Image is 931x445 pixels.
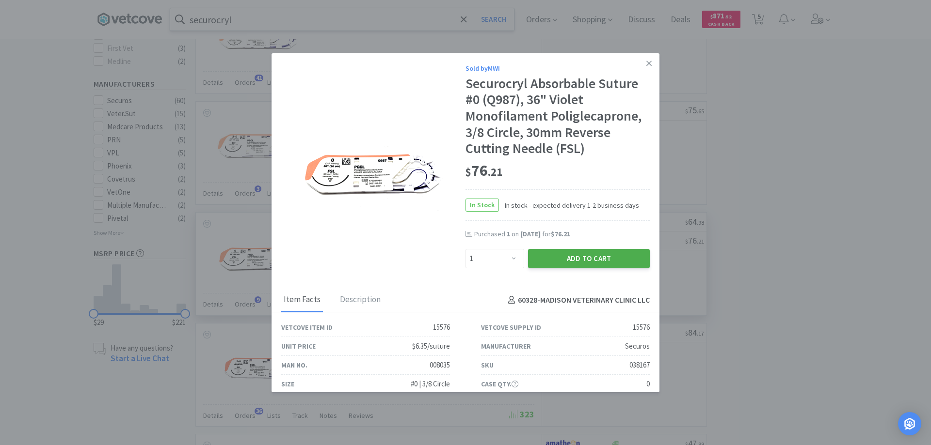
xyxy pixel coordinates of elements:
[898,412,921,435] div: Open Intercom Messenger
[281,322,333,333] div: Vetcove Item ID
[281,288,323,312] div: Item Facts
[412,340,450,352] div: $6.35/suture
[465,165,471,179] span: $
[433,322,450,333] div: 15576
[281,379,294,389] div: Size
[625,340,650,352] div: Securos
[646,378,650,390] div: 0
[281,341,316,352] div: Unit Price
[465,63,650,74] div: Sold by MWI
[481,360,494,370] div: SKU
[504,294,650,307] h4: 60328 - MADISON VETERINARY CLINIC LLC
[499,200,639,211] span: In stock - expected delivery 1-2 business days
[465,76,650,157] div: Securocryl Absorbable Suture #0 (Q987), 36" Violet Monofilament Poliglecaprone, 3/8 Circle, 30mm ...
[551,230,570,238] span: $76.21
[430,359,450,371] div: 008035
[465,161,502,180] span: 76
[337,288,383,312] div: Description
[629,359,650,371] div: 038167
[633,322,650,333] div: 15576
[481,379,518,389] div: Case Qty.
[481,341,531,352] div: Manufacturer
[474,230,650,239] div: Purchased on for
[281,360,307,370] div: Man No.
[466,199,498,211] span: In Stock
[507,230,510,238] span: 1
[520,230,541,238] span: [DATE]
[481,322,541,333] div: Vetcove Supply ID
[528,249,650,268] button: Add to Cart
[488,165,502,179] span: . 21
[301,111,446,220] img: e8c322b6183a4a0ab3311cefc8fd55cb_15576.png
[411,378,450,390] div: #0 | 3/8 Circle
